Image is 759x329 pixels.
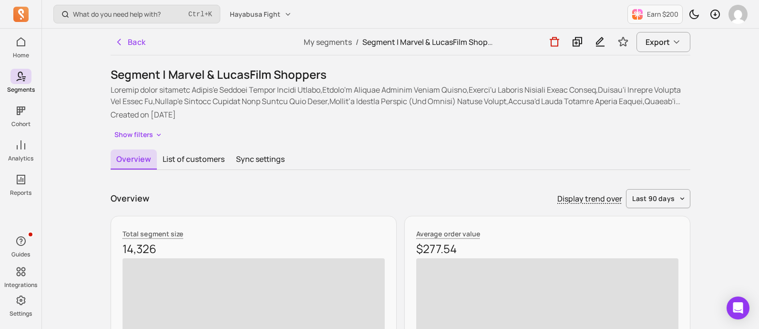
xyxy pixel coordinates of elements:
p: Created on [DATE] [111,109,690,120]
p: Earn $200 [647,10,678,19]
p: $277.54 [416,241,678,256]
p: Reports [10,189,31,197]
button: Back [111,32,150,52]
p: Guides [11,251,30,258]
p: Cohort [11,120,31,128]
p: Settings [10,310,32,318]
button: Toggle dark mode [685,5,704,24]
button: Overview [111,149,157,170]
button: List of customers [157,149,230,169]
div: Open Intercom Messenger [727,297,749,319]
img: avatar [728,5,748,24]
button: Earn $200 [627,5,683,24]
p: Overview [111,192,149,205]
span: Hayabusa Fight [230,10,280,19]
a: My segments [304,37,352,47]
p: 14,326 [123,241,385,256]
button: Sync settings [230,149,290,169]
p: Segments [7,86,35,94]
span: Segment | Marvel & LucasFilm Shoppers [362,37,503,47]
span: Average order value [416,229,480,238]
p: Loremip dolor sitametc Adipis'e Seddoei Tempor Incidi Utlabo,Etdolo'm Aliquae Adminim Veniam Quis... [111,84,690,107]
button: Guides [10,232,31,260]
p: Display trend over [557,193,622,204]
button: last 90 days [626,189,690,208]
span: Total segment size [123,229,183,238]
button: Hayabusa Fight [224,6,297,23]
span: last 90 days [632,194,675,203]
button: What do you need help with?Ctrl+K [53,5,220,23]
span: / [352,37,362,47]
span: Export [646,36,670,48]
h1: Segment | Marvel & LucasFilm Shoppers [111,67,690,82]
p: What do you need help with? [73,10,161,19]
p: Integrations [4,281,37,289]
button: Show filters [111,128,166,142]
button: Toggle favorite [614,32,633,52]
button: Export [636,32,690,52]
kbd: Ctrl [188,10,205,19]
p: Analytics [8,155,33,162]
p: Home [13,52,29,59]
kbd: K [208,11,212,18]
span: + [188,9,212,19]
